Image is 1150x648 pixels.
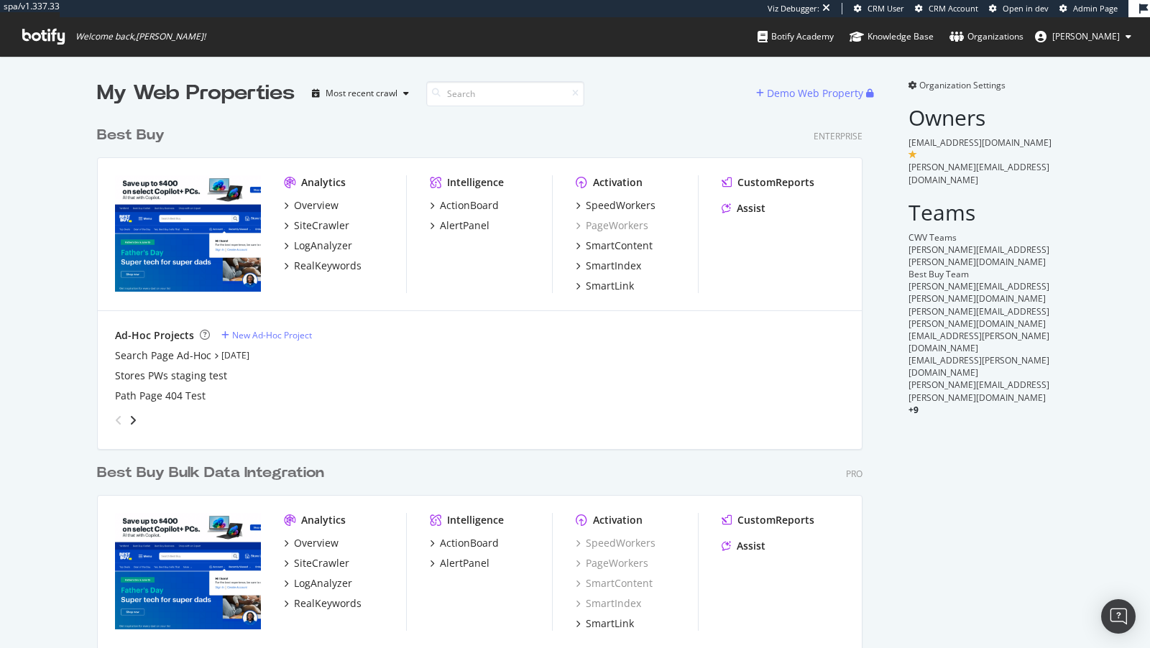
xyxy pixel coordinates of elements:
a: ActionBoard [430,536,499,550]
a: PageWorkers [576,556,648,570]
a: Assist [722,201,765,216]
a: CRM User [854,3,904,14]
a: [DATE] [221,349,249,361]
a: PageWorkers [576,218,648,233]
a: Stores PWs staging test [115,369,227,383]
a: Best Buy Bulk Data Integration [97,463,330,483]
div: CustomReports [737,513,814,527]
span: [EMAIL_ADDRESS][PERSON_NAME][DOMAIN_NAME] [908,354,1049,379]
div: Most recent crawl [326,89,397,98]
span: connor [1052,30,1120,42]
div: LogAnalyzer [294,576,352,591]
div: angle-left [109,409,128,432]
div: New Ad-Hoc Project [232,329,312,341]
div: RealKeywords [294,259,362,273]
img: www.bestbuysecondary.com [115,513,261,629]
span: [EMAIL_ADDRESS][PERSON_NAME][DOMAIN_NAME] [908,330,1049,354]
a: RealKeywords [284,259,362,273]
a: AlertPanel [430,556,489,570]
div: RealKeywords [294,596,362,611]
a: SmartLink [576,279,634,293]
a: Demo Web Property [756,87,866,99]
a: AlertPanel [430,218,489,233]
div: AlertPanel [440,556,489,570]
div: LogAnalyzer [294,239,352,253]
div: Activation [593,175,643,190]
a: CRM Account [915,3,978,14]
div: angle-right [128,413,138,427]
div: Overview [294,536,339,550]
div: SmartLink [586,279,634,293]
button: [PERSON_NAME] [1023,25,1143,48]
a: SmartIndex [576,259,641,273]
span: [PERSON_NAME][EMAIL_ADDRESS][DOMAIN_NAME] [908,161,1049,185]
a: New Ad-Hoc Project [221,329,312,341]
h2: Teams [908,200,1053,224]
a: SpeedWorkers [576,536,655,550]
span: Organization Settings [919,79,1006,91]
span: [PERSON_NAME][EMAIL_ADDRESS][PERSON_NAME][DOMAIN_NAME] [908,379,1049,403]
a: Botify Academy [758,17,834,56]
input: Search [426,81,584,106]
div: Analytics [301,513,346,527]
a: LogAnalyzer [284,239,352,253]
div: My Web Properties [97,79,295,108]
div: Intelligence [447,175,504,190]
div: Best Buy [97,125,165,146]
div: AlertPanel [440,218,489,233]
div: SmartLink [586,616,634,631]
span: [PERSON_NAME][EMAIL_ADDRESS][PERSON_NAME][DOMAIN_NAME] [908,244,1049,268]
div: Analytics [301,175,346,190]
a: Knowledge Base [850,17,934,56]
div: SiteCrawler [294,556,349,570]
div: ActionBoard [440,536,499,550]
div: Pro [846,468,862,480]
a: LogAnalyzer [284,576,352,591]
span: [PERSON_NAME][EMAIL_ADDRESS][PERSON_NAME][DOMAIN_NAME] [908,280,1049,305]
div: Viz Debugger: [768,3,819,14]
div: Enterprise [814,130,862,142]
a: Best Buy [97,125,170,146]
a: CustomReports [722,175,814,190]
a: Search Page Ad-Hoc [115,348,211,363]
a: RealKeywords [284,596,362,611]
a: SiteCrawler [284,218,349,233]
a: Path Page 404 Test [115,389,206,403]
div: Ad-Hoc Projects [115,328,194,343]
div: Assist [737,539,765,553]
div: Assist [737,201,765,216]
div: Activation [593,513,643,527]
a: Assist [722,539,765,553]
span: Open in dev [1003,3,1049,14]
button: Demo Web Property [756,82,866,105]
a: SmartIndex [576,596,641,611]
div: CWV Teams [908,231,1053,244]
a: Overview [284,536,339,550]
div: Knowledge Base [850,29,934,44]
a: Overview [284,198,339,213]
span: Welcome back, [PERSON_NAME] ! [75,31,206,42]
a: Open in dev [989,3,1049,14]
a: SmartContent [576,576,653,591]
a: SmartLink [576,616,634,631]
div: Organizations [949,29,1023,44]
div: SmartIndex [586,259,641,273]
div: Best Buy Team [908,268,1053,280]
a: SmartContent [576,239,653,253]
div: Open Intercom Messenger [1101,599,1136,634]
button: Most recent crawl [306,82,415,105]
div: SpeedWorkers [586,198,655,213]
div: SmartContent [586,239,653,253]
div: Demo Web Property [767,86,863,101]
a: SiteCrawler [284,556,349,570]
div: Botify Academy [758,29,834,44]
a: Organizations [949,17,1023,56]
h2: Owners [908,106,1053,129]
